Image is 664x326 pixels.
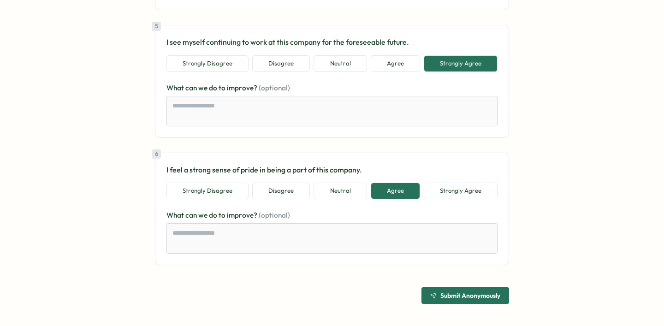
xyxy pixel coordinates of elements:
span: (optional) [259,211,290,219]
button: Neutral [314,55,367,72]
span: do [209,211,219,219]
div: 5 [152,22,161,31]
button: Strongly Agree [424,183,498,199]
button: Agree [371,183,420,199]
button: Strongly Disagree [166,55,249,72]
span: Submit Anonymously [440,292,500,299]
button: Strongly Agree [424,55,498,72]
span: to [219,83,227,92]
p: I see myself continuing to work at this company for the foreseeable future. [166,36,498,48]
span: we [198,83,209,92]
span: do [209,83,219,92]
div: 6 [152,149,161,159]
span: What [166,211,185,219]
span: improve? [227,83,259,92]
span: (optional) [259,83,290,92]
button: Agree [371,55,420,72]
p: I feel a strong sense of pride in being a part of this company. [166,164,498,176]
span: can [185,211,198,219]
span: we [198,211,209,219]
span: can [185,83,198,92]
button: Strongly Disagree [166,183,249,199]
button: Submit Anonymously [421,287,509,304]
span: improve? [227,211,259,219]
span: What [166,83,185,92]
button: Disagree [252,183,310,199]
button: Disagree [252,55,310,72]
span: to [219,211,227,219]
button: Neutral [314,183,367,199]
